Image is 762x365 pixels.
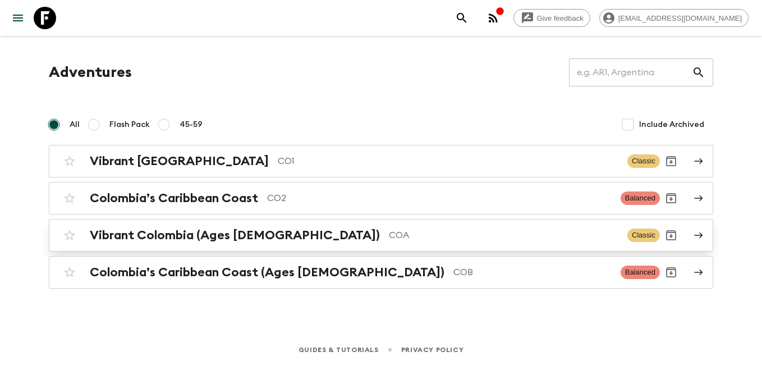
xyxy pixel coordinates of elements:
button: Archive [660,187,682,209]
span: Balanced [621,191,660,205]
span: [EMAIL_ADDRESS][DOMAIN_NAME] [612,14,748,22]
button: search adventures [451,7,473,29]
div: [EMAIL_ADDRESS][DOMAIN_NAME] [599,9,749,27]
span: All [70,119,80,130]
span: Give feedback [531,14,590,22]
a: Privacy Policy [401,344,463,356]
span: Flash Pack [109,119,150,130]
p: COB [453,266,612,279]
p: COA [389,229,618,242]
button: Archive [660,224,682,247]
a: Vibrant [GEOGRAPHIC_DATA]CO1ClassicArchive [49,145,713,177]
h2: Vibrant [GEOGRAPHIC_DATA] [90,154,269,168]
span: Include Archived [639,119,704,130]
input: e.g. AR1, Argentina [569,57,692,88]
button: menu [7,7,29,29]
span: 45-59 [180,119,203,130]
p: CO2 [267,191,612,205]
span: Classic [627,154,660,168]
a: Give feedback [513,9,590,27]
p: CO1 [278,154,618,168]
a: Colombia’s Caribbean CoastCO2BalancedArchive [49,182,713,215]
h2: Colombia’s Caribbean Coast (Ages [DEMOGRAPHIC_DATA]) [90,265,444,280]
span: Balanced [621,266,660,279]
button: Archive [660,150,682,172]
h2: Vibrant Colombia (Ages [DEMOGRAPHIC_DATA]) [90,228,380,243]
span: Classic [627,229,660,242]
a: Vibrant Colombia (Ages [DEMOGRAPHIC_DATA])COAClassicArchive [49,219,713,252]
button: Archive [660,261,682,284]
a: Guides & Tutorials [299,344,379,356]
a: Colombia’s Caribbean Coast (Ages [DEMOGRAPHIC_DATA])COBBalancedArchive [49,256,713,289]
h1: Adventures [49,61,132,84]
h2: Colombia’s Caribbean Coast [90,191,258,206]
